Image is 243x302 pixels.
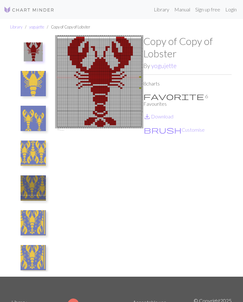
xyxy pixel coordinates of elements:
img: Actual Body Chart [21,175,46,201]
img: Lobster [55,35,143,277]
img: Size Variations of Lobsters [21,106,46,131]
a: DownloadDownload [143,113,173,119]
img: Copy of Copy of Actual Body Chart [21,245,46,270]
a: Login [223,3,239,16]
a: yogujette [29,24,44,29]
span: save_alt [143,112,151,121]
a: Library [151,3,172,16]
span: favorite [143,92,204,101]
a: Library [10,24,22,29]
a: Manual [172,3,193,16]
i: Customise [144,126,182,134]
img: Lobster [24,42,43,61]
p: 8 charts [143,80,232,87]
img: Lobster Gauge [21,71,46,96]
img: Copy of Actual Body Chart [21,210,46,236]
button: CustomiseCustomise [143,126,205,134]
img: Logo [4,6,54,14]
i: Favourite [143,92,204,100]
img: Actual Lobster Sleeve [21,141,46,166]
li: Copy of Copy of Lobster [44,24,90,30]
p: 6 Favourites [143,92,232,108]
a: Sign up free [193,3,223,16]
i: Download [143,113,151,120]
span: brush [144,125,182,134]
a: yogujette [151,62,177,69]
h1: Copy of Copy of Lobster [143,35,232,60]
h2: By [143,62,232,69]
